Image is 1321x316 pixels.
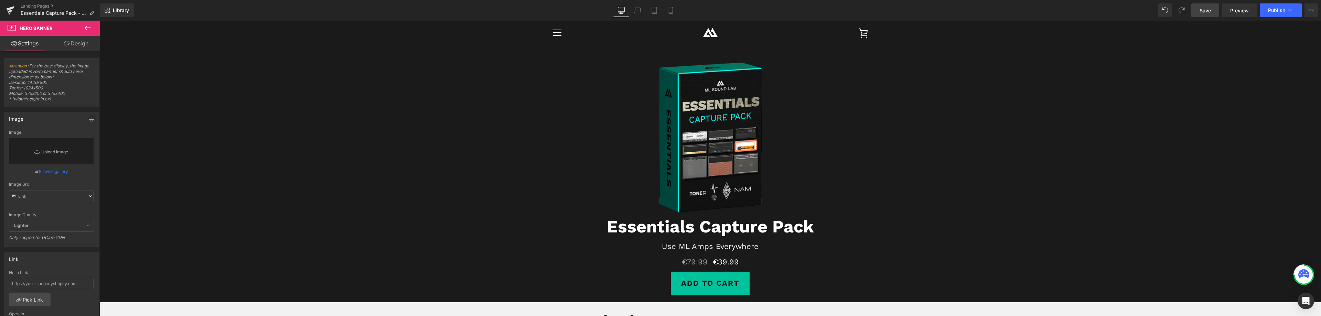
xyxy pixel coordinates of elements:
button: Undo [1158,3,1172,17]
span: : For the best display, the image uploaded in Hero banner should have dimensions* as below: Deskt... [9,63,94,106]
div: or [9,168,94,175]
div: Image Quality [9,213,94,217]
span: Preview [1230,7,1249,14]
div: Only support for UCare CDN [9,235,94,245]
div: Link [9,252,19,262]
span: Library [113,7,129,13]
b: Lighter [14,223,29,228]
a: Attention [9,63,27,68]
b: Introduction [466,292,551,308]
img: ML Sound Lab [602,3,620,21]
button: Redo [1175,3,1189,17]
div: Image Src [9,182,94,187]
button: More [1304,3,1318,17]
a: Mobile [663,3,679,17]
a: Desktop [613,3,630,17]
span: €79.99 [582,237,608,246]
a: ADD TO CART [571,251,650,274]
input: Link [9,190,94,202]
div: Hero Link [9,270,94,275]
span: €39.99 [613,235,640,248]
a: Landing Pages [21,3,100,9]
button: Publish [1260,3,1302,17]
span: Hero Banner [20,25,53,31]
strong: Essentials Capture Pack [507,196,715,216]
div: Image [9,112,23,122]
span: Essentials Capture Pack - ML Sound Lab [21,10,87,16]
div: Image [9,130,94,135]
a: Browse gallery [39,165,68,177]
a: Tablet [646,3,663,17]
a: Preview [1222,3,1257,17]
div: Open Intercom Messenger [1298,293,1314,309]
span: Save [1200,7,1211,14]
a: Design [51,36,101,51]
a: Pick Link [9,293,51,306]
input: https://your-shop.myshopify.com [9,278,94,289]
a: New Library [100,3,134,17]
a: Laptop [630,3,646,17]
span: Publish [1268,8,1285,13]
